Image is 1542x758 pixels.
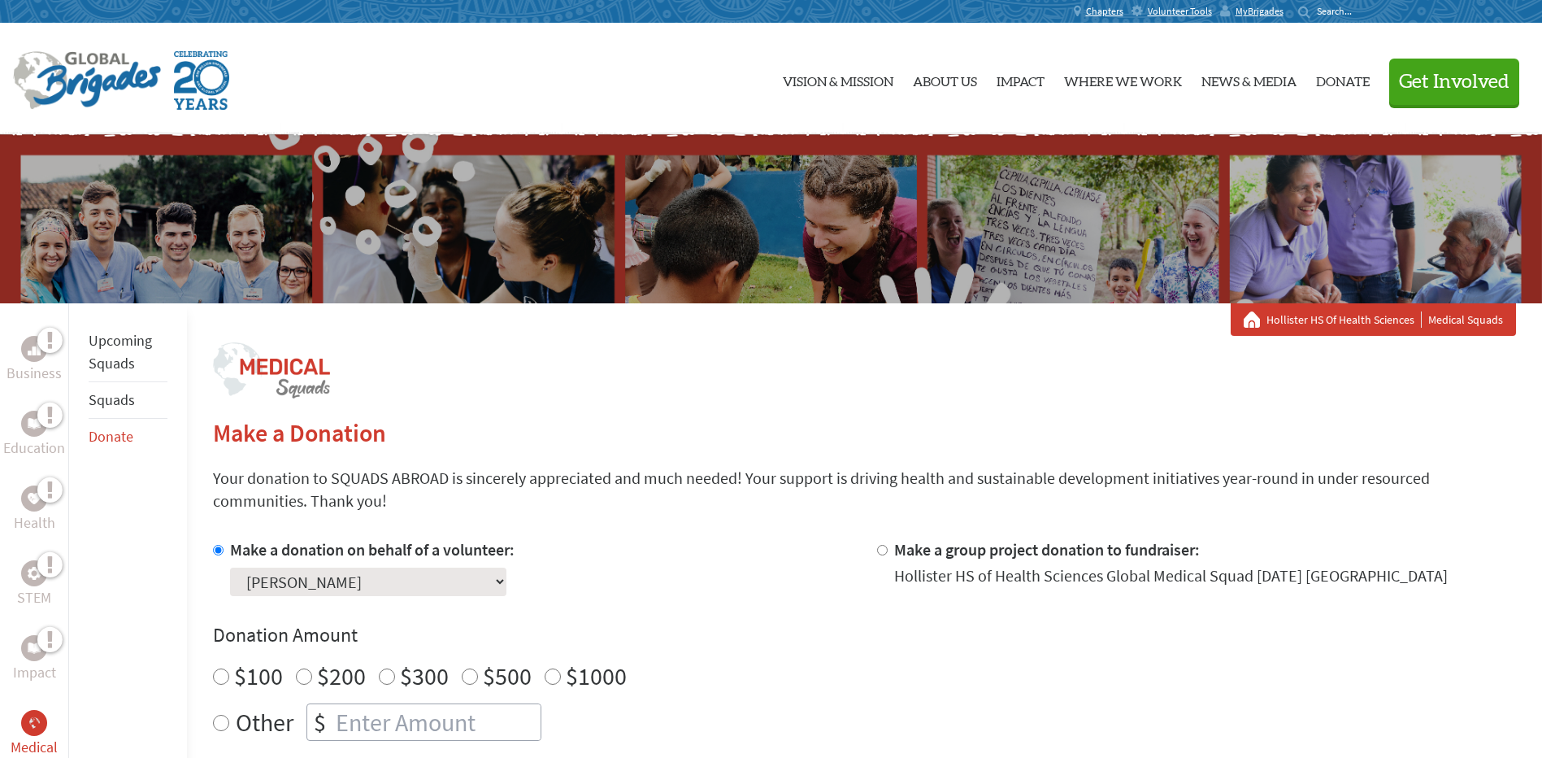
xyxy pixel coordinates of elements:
[28,643,41,654] img: Impact
[89,323,167,382] li: Upcoming Squads
[28,493,41,503] img: Health
[3,437,65,460] p: Education
[230,539,515,560] label: Make a donation on behalf of a volunteer:
[14,486,55,534] a: HealthHealth
[317,660,366,691] label: $200
[1236,5,1284,18] span: MyBrigades
[213,467,1516,512] p: Your donation to SQUADS ABROAD is sincerely appreciated and much needed! Your support is driving ...
[13,51,161,110] img: Global Brigades Logo
[28,418,41,429] img: Education
[89,331,152,372] a: Upcoming Squads
[307,704,332,740] div: $
[1399,72,1509,92] span: Get Involved
[14,512,55,534] p: Health
[28,567,41,580] img: STEM
[13,635,56,684] a: ImpactImpact
[566,660,627,691] label: $1000
[894,539,1200,560] label: Make a group project donation to fundraiser:
[28,342,41,355] img: Business
[3,411,65,460] a: EducationEducation
[213,342,330,399] img: logo-medical-squads.png
[332,704,541,740] input: Enter Amount
[174,51,229,110] img: Global Brigades Celebrating 20 Years
[89,382,167,419] li: Squads
[213,622,1516,648] h4: Donation Amount
[13,661,56,684] p: Impact
[28,717,41,730] img: Medical
[213,418,1516,447] h2: Make a Donation
[234,660,283,691] label: $100
[1148,5,1212,18] span: Volunteer Tools
[17,586,51,609] p: STEM
[483,660,532,691] label: $500
[1086,5,1123,18] span: Chapters
[21,710,47,736] div: Medical
[17,560,51,609] a: STEMSTEM
[1064,37,1182,121] a: Where We Work
[894,564,1448,587] div: Hollister HS of Health Sciences Global Medical Squad [DATE] [GEOGRAPHIC_DATA]
[400,660,449,691] label: $300
[7,362,62,385] p: Business
[236,704,293,741] label: Other
[89,419,167,455] li: Donate
[21,560,47,586] div: STEM
[7,336,62,385] a: BusinessBusiness
[1316,37,1370,121] a: Donate
[1317,5,1363,17] input: Search...
[783,37,893,121] a: Vision & Mission
[21,336,47,362] div: Business
[21,411,47,437] div: Education
[1244,311,1503,328] div: Medical Squads
[1266,311,1422,328] a: Hollister HS Of Health Sciences
[1201,37,1297,121] a: News & Media
[21,486,47,512] div: Health
[913,37,977,121] a: About Us
[1389,59,1519,105] button: Get Involved
[89,390,135,409] a: Squads
[89,427,133,446] a: Donate
[997,37,1045,121] a: Impact
[21,635,47,661] div: Impact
